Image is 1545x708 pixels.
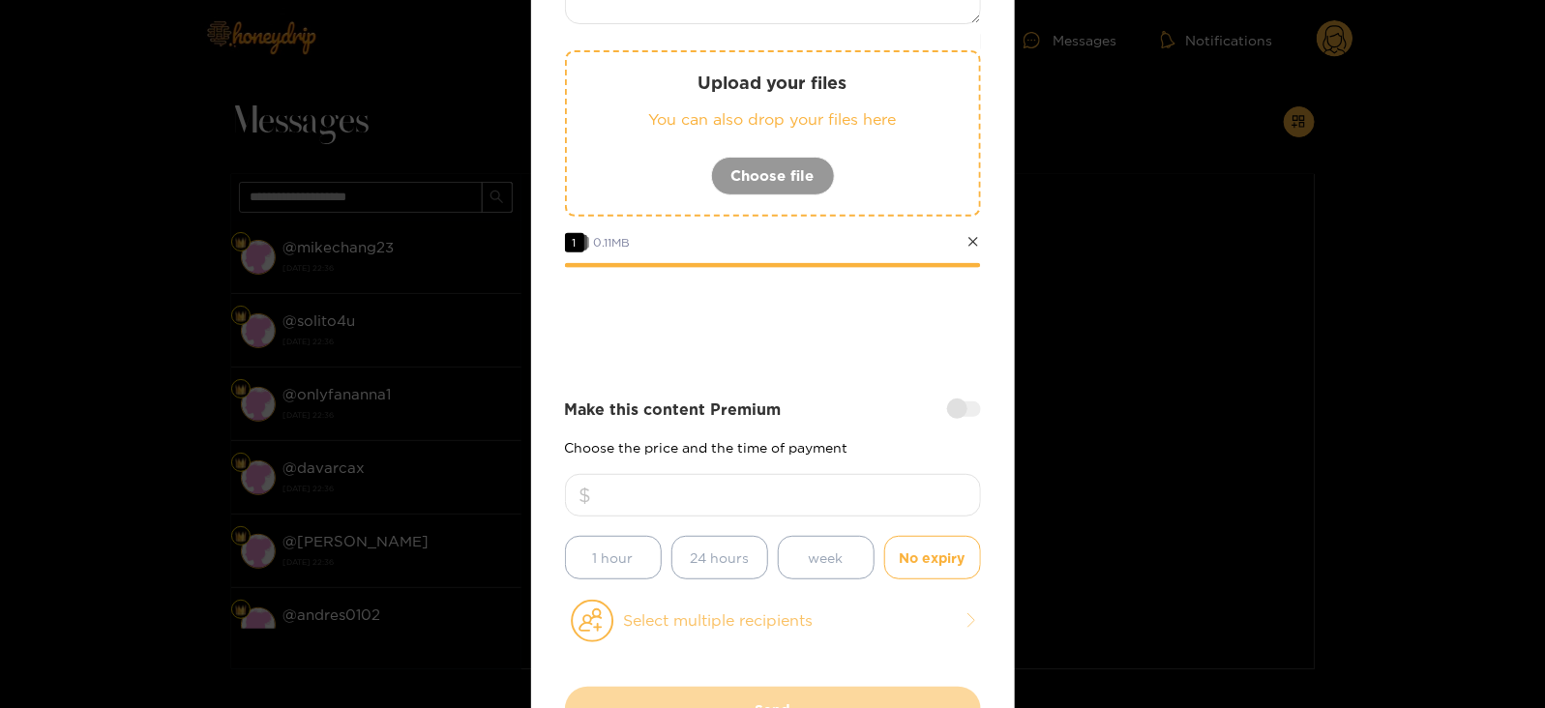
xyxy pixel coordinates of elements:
[671,536,768,579] button: 24 hours
[711,157,835,195] button: Choose file
[565,233,584,252] span: 1
[690,546,749,569] span: 24 hours
[565,536,662,579] button: 1 hour
[594,236,631,249] span: 0.11 MB
[565,599,981,643] button: Select multiple recipients
[565,398,782,421] strong: Make this content Premium
[606,108,940,131] p: You can also drop your files here
[778,536,875,579] button: week
[606,72,940,94] p: Upload your files
[809,546,844,569] span: week
[565,440,981,455] p: Choose the price and the time of payment
[884,536,981,579] button: No expiry
[900,546,966,569] span: No expiry
[593,546,634,569] span: 1 hour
